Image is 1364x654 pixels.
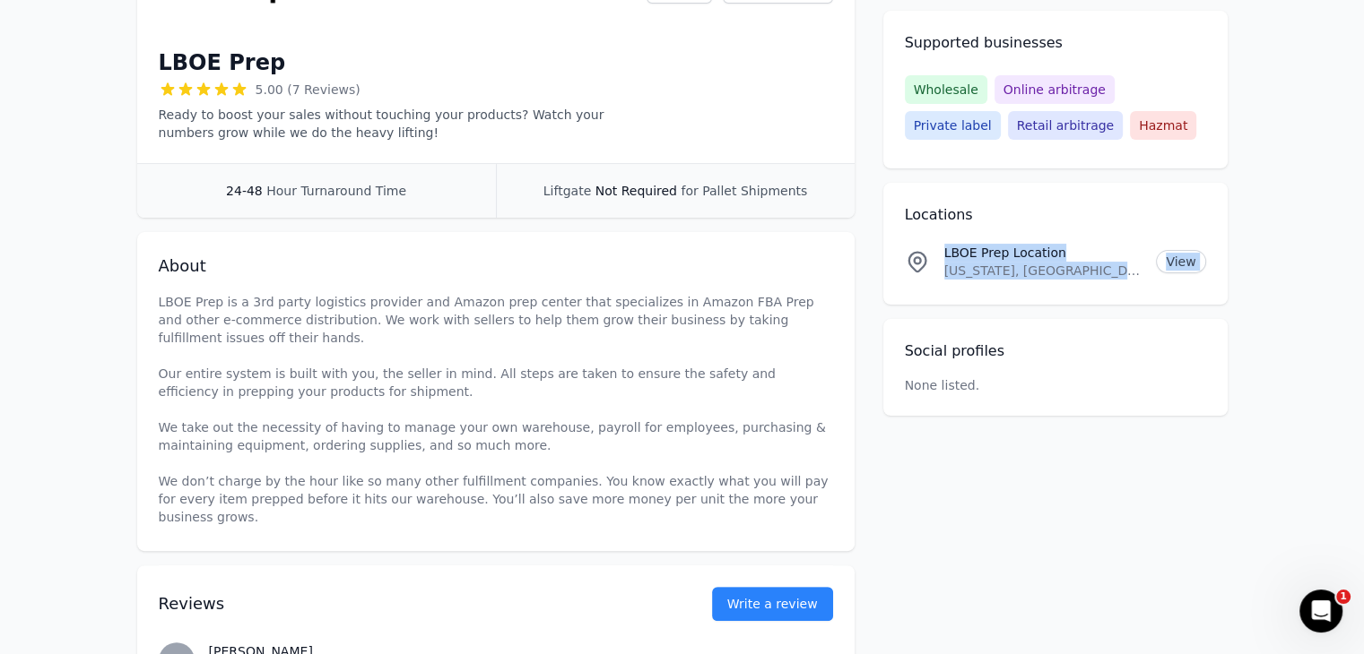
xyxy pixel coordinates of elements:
iframe: Intercom live chat [1299,589,1342,632]
h2: Locations [905,204,1206,226]
span: 1 [1336,589,1351,604]
span: Wholesale [905,75,987,104]
h2: About [159,254,833,279]
h2: Reviews [159,591,655,616]
span: Not Required [595,184,677,198]
span: Retail arbitrage [1008,111,1123,140]
span: Hour Turnaround Time [266,184,406,198]
p: Ready to boost your sales without touching your products? Watch your numbers grow while we do the... [159,106,647,142]
p: LBOE Prep is a 3rd party logistics provider and Amazon prep center that specializes in Amazon FBA... [159,293,833,526]
a: Write a review [712,587,833,621]
span: Private label [905,111,1001,140]
span: Online arbitrage [995,75,1115,104]
span: Hazmat [1130,111,1196,140]
h1: LBOE Prep [159,48,286,77]
p: LBOE Prep Location [944,244,1142,262]
span: Liftgate [543,184,591,198]
span: 24-48 [226,184,263,198]
a: View [1156,250,1205,273]
h2: Supported businesses [905,32,1206,54]
p: None listed. [905,376,980,394]
span: 5.00 (7 Reviews) [256,81,361,99]
p: [US_STATE], [GEOGRAPHIC_DATA] [944,262,1142,280]
span: for Pallet Shipments [681,184,807,198]
h2: Social profiles [905,340,1206,362]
